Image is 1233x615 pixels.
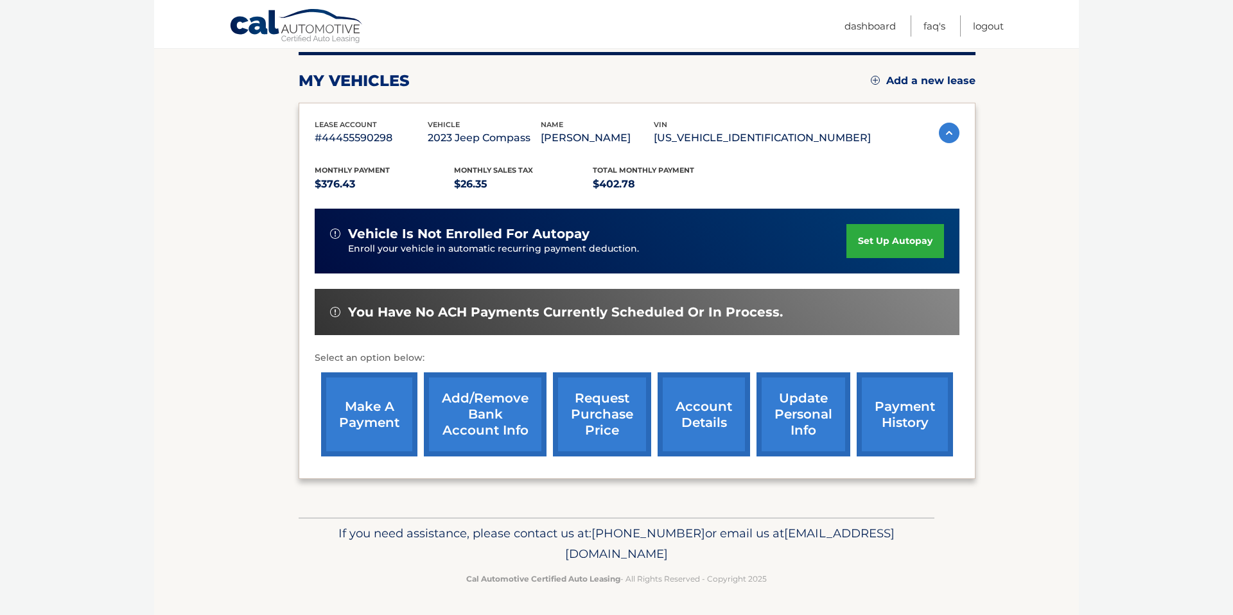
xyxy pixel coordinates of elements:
span: [PHONE_NUMBER] [591,526,705,541]
a: Dashboard [844,15,896,37]
a: make a payment [321,372,417,456]
span: Total Monthly Payment [593,166,694,175]
a: request purchase price [553,372,651,456]
p: $26.35 [454,175,593,193]
span: vehicle [428,120,460,129]
img: alert-white.svg [330,229,340,239]
p: $376.43 [315,175,454,193]
p: $402.78 [593,175,732,193]
p: Select an option below: [315,351,959,366]
p: #44455590298 [315,129,428,147]
span: Monthly sales Tax [454,166,533,175]
span: lease account [315,120,377,129]
img: add.svg [871,76,880,85]
a: FAQ's [923,15,945,37]
p: Enroll your vehicle in automatic recurring payment deduction. [348,242,846,256]
span: [EMAIL_ADDRESS][DOMAIN_NAME] [565,526,895,561]
a: account details [658,372,750,456]
p: If you need assistance, please contact us at: or email us at [307,523,926,564]
span: Monthly Payment [315,166,390,175]
span: name [541,120,563,129]
img: accordion-active.svg [939,123,959,143]
span: vin [654,120,667,129]
a: set up autopay [846,224,944,258]
a: update personal info [756,372,850,456]
img: alert-white.svg [330,307,340,317]
h2: my vehicles [299,71,410,91]
a: Logout [973,15,1004,37]
span: You have no ACH payments currently scheduled or in process. [348,304,783,320]
a: Add/Remove bank account info [424,372,547,456]
span: vehicle is not enrolled for autopay [348,226,590,242]
strong: Cal Automotive Certified Auto Leasing [466,574,620,584]
a: Cal Automotive [229,8,364,46]
p: [US_VEHICLE_IDENTIFICATION_NUMBER] [654,129,871,147]
a: payment history [857,372,953,456]
a: Add a new lease [871,74,975,87]
p: 2023 Jeep Compass [428,129,541,147]
p: [PERSON_NAME] [541,129,654,147]
p: - All Rights Reserved - Copyright 2025 [307,572,926,585]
